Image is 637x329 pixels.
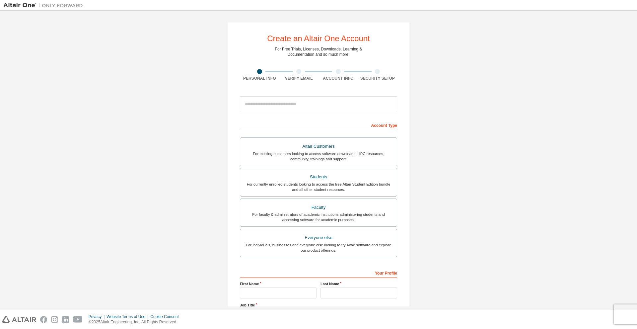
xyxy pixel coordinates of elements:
img: facebook.svg [40,316,47,323]
div: Faculty [244,203,393,212]
div: Security Setup [358,76,397,81]
img: youtube.svg [73,316,83,323]
div: Personal Info [240,76,279,81]
label: Last Name [320,281,397,287]
div: Your Profile [240,267,397,278]
div: Everyone else [244,233,393,242]
label: First Name [240,281,317,287]
div: For Free Trials, Licenses, Downloads, Learning & Documentation and so much more. [275,46,362,57]
div: Create an Altair One Account [267,35,370,42]
div: Account Info [318,76,358,81]
img: Altair One [3,2,86,9]
div: For individuals, businesses and everyone else looking to try Altair software and explore our prod... [244,242,393,253]
div: For existing customers looking to access software downloads, HPC resources, community, trainings ... [244,151,393,162]
img: instagram.svg [51,316,58,323]
div: Privacy [89,314,106,319]
div: Altair Customers [244,142,393,151]
div: Website Terms of Use [106,314,150,319]
div: For faculty & administrators of academic institutions administering students and accessing softwa... [244,212,393,222]
div: Account Type [240,120,397,130]
img: altair_logo.svg [2,316,36,323]
img: linkedin.svg [62,316,69,323]
div: Verify Email [279,76,319,81]
p: © 2025 Altair Engineering, Inc. All Rights Reserved. [89,319,183,325]
div: For currently enrolled students looking to access the free Altair Student Edition bundle and all ... [244,182,393,192]
div: Students [244,172,393,182]
div: Cookie Consent [150,314,182,319]
label: Job Title [240,302,397,308]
